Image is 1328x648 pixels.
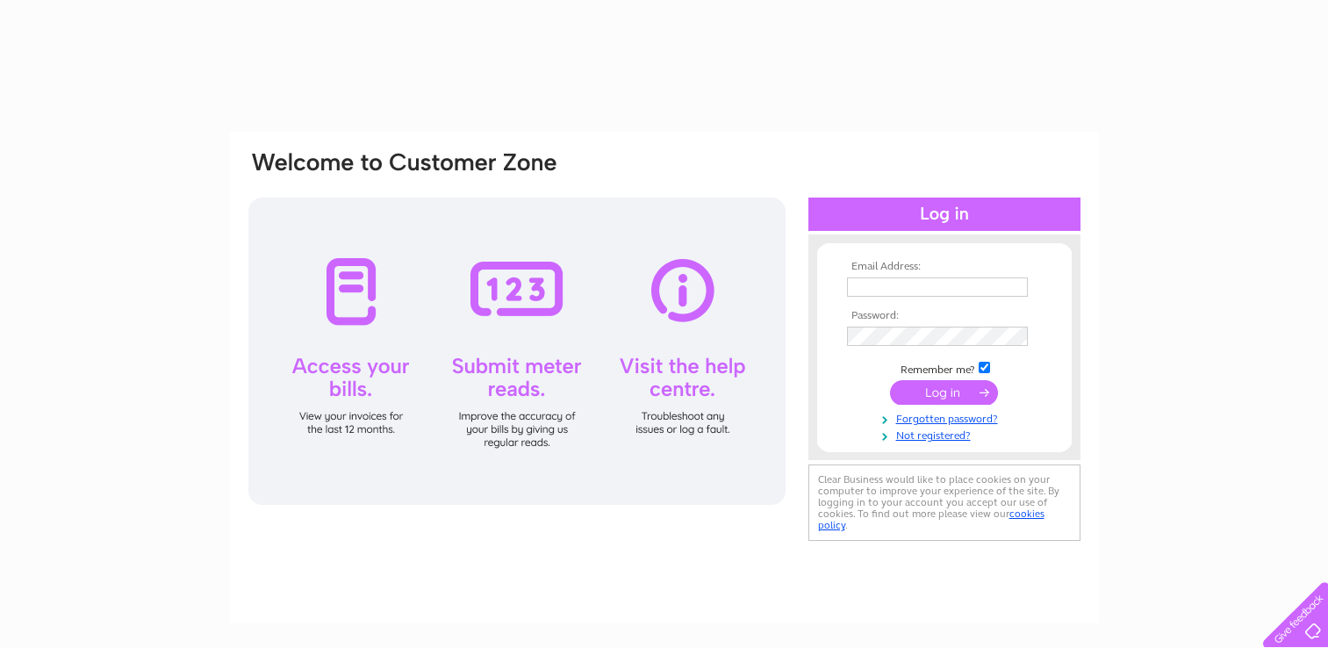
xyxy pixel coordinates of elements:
th: Password: [843,310,1046,322]
th: Email Address: [843,261,1046,273]
td: Remember me? [843,359,1046,377]
a: cookies policy [818,508,1044,531]
a: Forgotten password? [847,409,1046,426]
a: Not registered? [847,426,1046,443]
div: Clear Business would like to place cookies on your computer to improve your experience of the sit... [808,464,1080,541]
input: Submit [890,380,998,405]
